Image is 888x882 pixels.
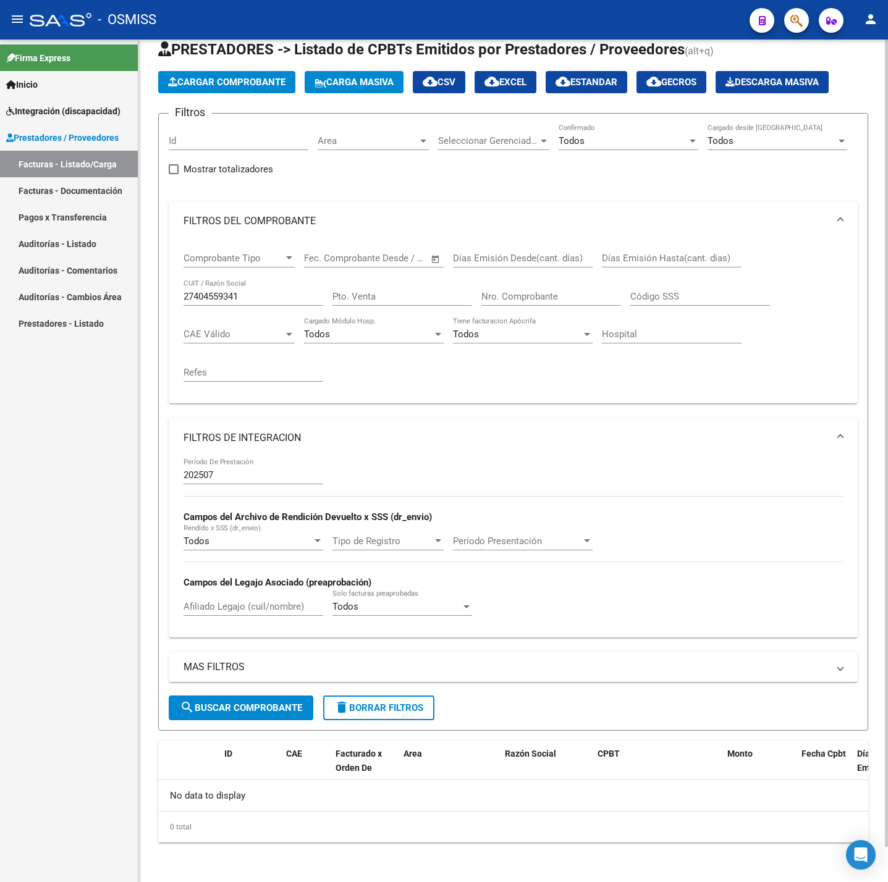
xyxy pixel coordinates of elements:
[304,329,330,340] span: Todos
[169,418,858,458] mat-expansion-panel-header: FILTROS DE INTEGRACION
[10,12,25,27] mat-icon: menu
[169,201,858,241] mat-expansion-panel-header: FILTROS DEL COMPROBANTE
[6,51,70,65] span: Firma Express
[158,812,868,842] div: 0 total
[863,12,878,27] mat-icon: person
[168,77,285,88] span: Cargar Comprobante
[184,253,284,264] span: Comprobante Tipo
[429,252,443,266] button: Open calendar
[169,104,211,121] h3: Filtros
[184,511,432,523] strong: Campos del Archivo de Rendición Devuelto x SSS (dr_envio)
[423,77,455,88] span: CSV
[180,700,195,715] mat-icon: search
[453,535,581,547] span: Período Presentación
[727,749,753,758] span: Monto
[593,741,722,795] datatable-header-cell: CPBT
[801,749,846,758] span: Fecha Cpbt
[180,702,302,713] span: Buscar Comprobante
[184,577,371,588] strong: Campos del Legajo Asociado (preaprobación)
[636,71,706,93] button: Gecros
[365,253,425,264] input: Fecha fin
[169,652,858,682] mat-expansion-panel-header: MAS FILTROS
[505,749,556,758] span: Razón Social
[6,104,121,118] span: Integración (discapacidad)
[716,71,829,93] button: Descarga Masiva
[646,74,661,89] mat-icon: cloud_download
[546,71,627,93] button: Estandar
[331,741,399,795] datatable-header-cell: Facturado x Orden De
[484,74,499,89] mat-icon: cloud_download
[556,74,570,89] mat-icon: cloud_download
[184,660,828,674] mat-panel-title: MAS FILTROS
[685,45,714,57] span: (alt+q)
[332,535,433,547] span: Tipo de Registro
[304,253,354,264] input: Fecha inicio
[708,135,734,146] span: Todos
[500,741,593,795] datatable-header-cell: Razón Social
[281,741,331,795] datatable-header-cell: CAE
[98,6,156,33] span: - OSMISS
[797,741,852,795] datatable-header-cell: Fecha Cpbt
[158,71,295,93] button: Cargar Comprobante
[305,71,404,93] button: Carga Masiva
[438,135,538,146] span: Seleccionar Gerenciador
[722,741,797,795] datatable-header-cell: Monto
[598,749,620,758] span: CPBT
[556,77,617,88] span: Estandar
[423,74,438,89] mat-icon: cloud_download
[286,749,302,758] span: CAE
[475,71,536,93] button: EXCEL
[184,431,828,445] mat-panel-title: FILTROS DE INTEGRACION
[716,71,829,93] app-download-masive: Descarga masiva de comprobantes (adjuntos)
[318,135,418,146] span: Area
[6,131,119,145] span: Prestadores / Proveedores
[184,214,828,228] mat-panel-title: FILTROS DEL COMPROBANTE
[334,702,423,713] span: Borrar Filtros
[169,241,858,403] div: FILTROS DEL COMPROBANTE
[332,601,358,612] span: Todos
[224,749,232,758] span: ID
[846,840,876,870] div: Open Intercom Messenger
[184,535,209,547] span: Todos
[158,780,868,811] div: No data to display
[315,77,394,88] span: Carga Masiva
[184,162,273,177] span: Mostrar totalizadores
[413,71,465,93] button: CSV
[6,78,38,91] span: Inicio
[323,695,434,720] button: Borrar Filtros
[184,329,284,340] span: CAE Válido
[559,135,585,146] span: Todos
[453,329,479,340] span: Todos
[334,700,349,715] mat-icon: delete
[646,77,696,88] span: Gecros
[725,77,819,88] span: Descarga Masiva
[169,458,858,637] div: FILTROS DE INTEGRACION
[484,77,526,88] span: EXCEL
[158,41,685,58] span: PRESTADORES -> Listado de CPBTs Emitidos por Prestadores / Proveedores
[169,695,313,720] button: Buscar Comprobante
[399,741,482,795] datatable-header-cell: Area
[219,741,281,795] datatable-header-cell: ID
[336,749,382,773] span: Facturado x Orden De
[404,749,422,758] span: Area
